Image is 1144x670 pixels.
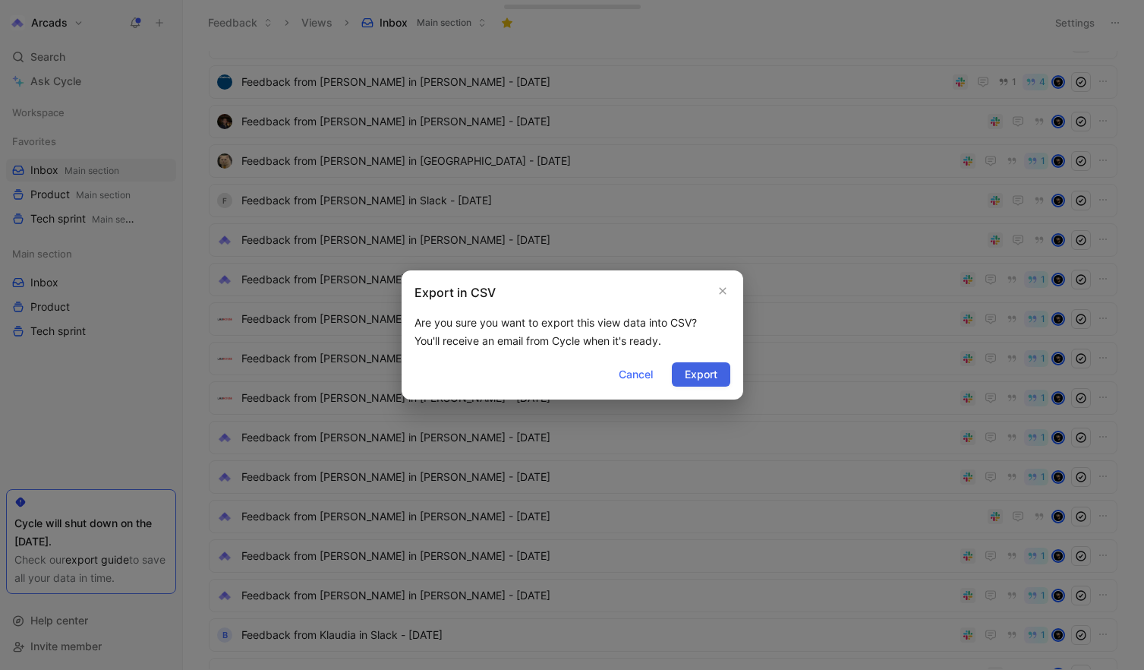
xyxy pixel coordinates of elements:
[606,362,666,387] button: Cancel
[672,362,730,387] button: Export
[619,365,653,384] span: Cancel
[685,365,717,384] span: Export
[414,283,496,302] h2: Export in CSV
[414,314,730,350] div: Are you sure you want to export this view data into CSV? You'll receive an email from Cycle when ...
